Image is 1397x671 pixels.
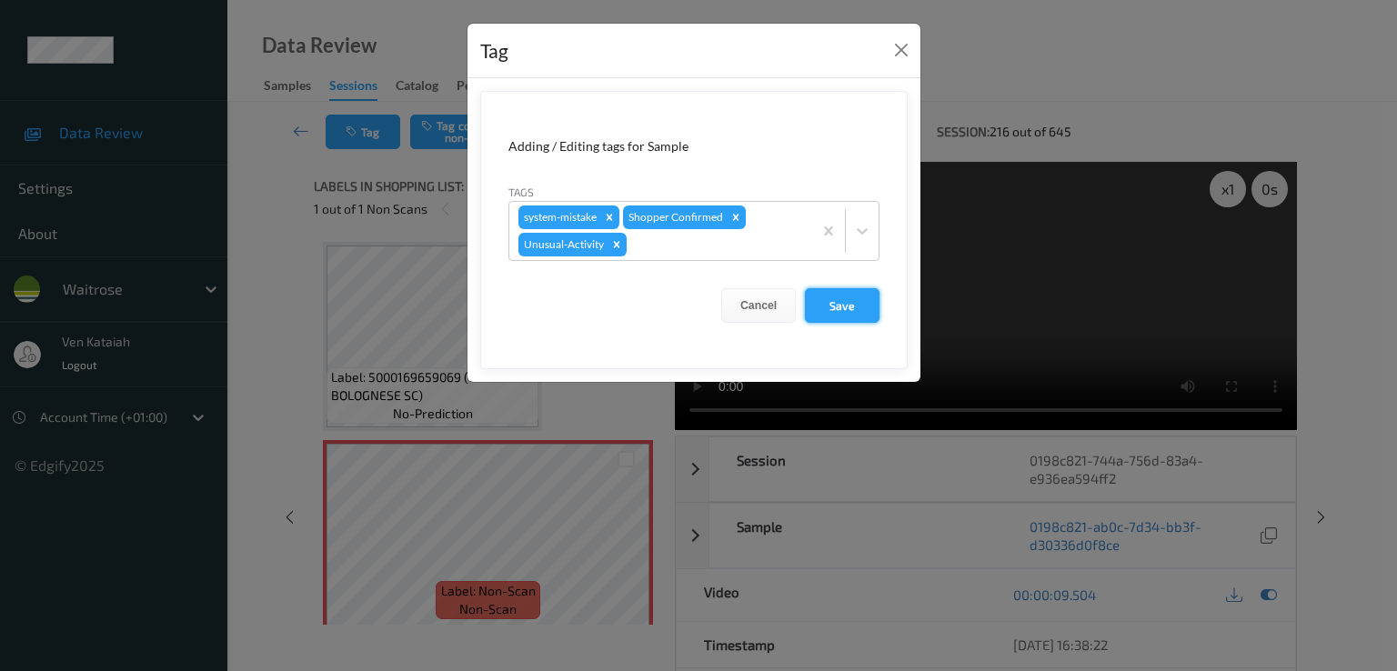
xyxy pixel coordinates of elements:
div: system-mistake [518,205,599,229]
div: Unusual-Activity [518,233,607,256]
label: Tags [508,184,534,200]
div: Adding / Editing tags for Sample [508,137,879,155]
button: Cancel [721,288,796,323]
div: Tag [480,36,508,65]
div: Remove Shopper Confirmed [726,205,746,229]
div: Remove Unusual-Activity [607,233,627,256]
button: Close [889,37,914,63]
div: Remove system-mistake [599,205,619,229]
div: Shopper Confirmed [623,205,726,229]
button: Save [805,288,879,323]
